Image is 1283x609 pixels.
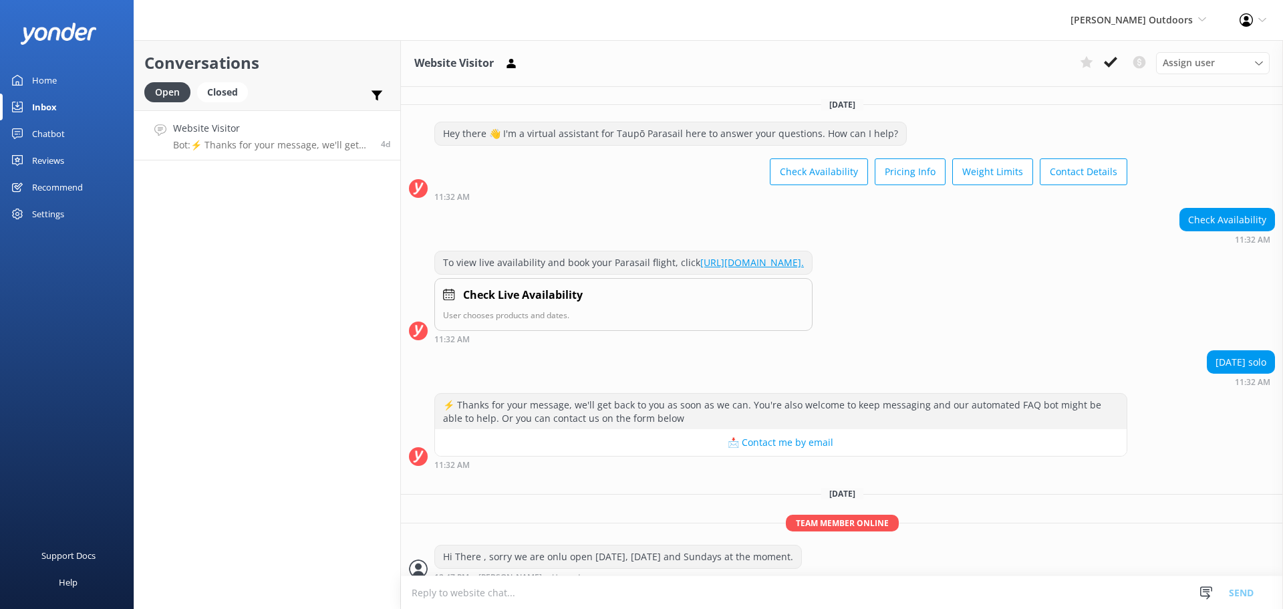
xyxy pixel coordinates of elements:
h3: Website Visitor [414,55,494,72]
span: Assign user [1163,55,1215,70]
span: Team member online [786,515,899,531]
div: Hi There , sorry we are onlu open [DATE], [DATE] and Sundays at the moment. [435,545,801,568]
div: Inbox [32,94,57,120]
div: Check Availability [1180,209,1274,231]
h2: Conversations [144,50,390,76]
span: • Unread [547,574,580,582]
div: [DATE] solo [1207,351,1274,374]
button: Weight Limits [952,158,1033,185]
strong: 11:32 AM [1235,378,1270,386]
strong: 11:32 AM [434,336,470,344]
a: Closed [197,84,255,99]
div: Chatbot [32,120,65,147]
div: Oct 11 2025 11:32am (UTC +13:00) Pacific/Auckland [1179,235,1275,244]
div: Settings [32,201,64,227]
div: Oct 11 2025 11:32am (UTC +13:00) Pacific/Auckland [434,192,1127,201]
span: [PERSON_NAME] Outdoors [1071,13,1193,26]
div: Oct 11 2025 11:32am (UTC +13:00) Pacific/Auckland [434,460,1127,469]
a: Open [144,84,197,99]
span: [PERSON_NAME] [478,574,542,582]
div: Assign User [1156,52,1270,74]
button: Pricing Info [875,158,946,185]
div: Support Docs [41,542,96,569]
div: Help [59,569,78,596]
div: Recommend [32,174,83,201]
div: ⚡ Thanks for your message, we'll get back to you as soon as we can. You're also welcome to keep m... [435,394,1127,429]
span: Oct 11 2025 11:32am (UTC +13:00) Pacific/Auckland [381,138,390,150]
button: Contact Details [1040,158,1127,185]
a: [URL][DOMAIN_NAME]. [700,256,804,269]
div: To view live availability and book your Parasail flight, click [435,251,812,274]
div: Open [144,82,190,102]
span: [DATE] [821,99,863,110]
h4: Check Live Availability [463,287,583,304]
h4: Website Visitor [173,121,371,136]
div: Hey there 👋 I'm a virtual assistant for Taupō Parasail here to answer your questions. How can I h... [435,122,906,145]
div: Reviews [32,147,64,174]
img: yonder-white-logo.png [20,23,97,45]
button: 📩 Contact me by email [435,429,1127,456]
span: [DATE] [821,488,863,499]
strong: 11:32 AM [434,193,470,201]
div: Oct 15 2025 12:47pm (UTC +13:00) Pacific/Auckland [434,572,802,582]
strong: 11:32 AM [434,461,470,469]
div: Home [32,67,57,94]
strong: 11:32 AM [1235,236,1270,244]
button: Check Availability [770,158,868,185]
div: Oct 11 2025 11:32am (UTC +13:00) Pacific/Auckland [434,334,813,344]
div: Closed [197,82,248,102]
p: User chooses products and dates. [443,309,804,322]
div: Oct 11 2025 11:32am (UTC +13:00) Pacific/Auckland [1207,377,1275,386]
a: Website VisitorBot:⚡ Thanks for your message, we'll get back to you as soon as we can. You're als... [134,110,400,160]
p: Bot: ⚡ Thanks for your message, we'll get back to you as soon as we can. You're also welcome to k... [173,139,371,151]
strong: 12:47 PM [434,574,469,582]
